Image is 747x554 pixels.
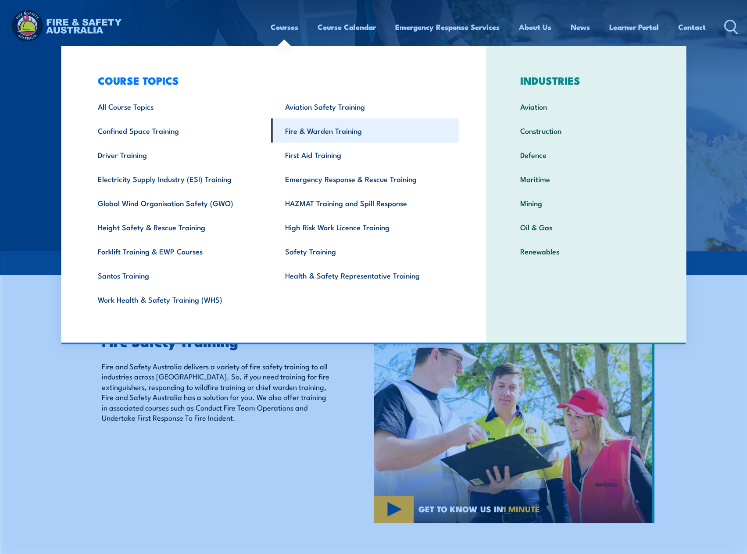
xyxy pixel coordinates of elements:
img: Fire Safety Training Courses [374,313,654,523]
a: Forklift Training & EWP Courses [84,239,272,263]
a: Defence [507,143,666,167]
h2: Fire Safety Training [102,335,333,347]
a: Course Calendar [318,15,376,39]
a: Santos Training [84,263,272,287]
a: Confined Space Training [84,118,272,143]
a: Contact [678,15,706,39]
a: News [571,15,590,39]
span: GET TO KNOW US IN [418,505,540,513]
a: Renewables [507,239,666,263]
a: Work Health & Safety Training (WHS) [84,287,272,311]
a: Courses [271,15,298,39]
a: Safety Training [272,239,459,263]
a: Maritime [507,167,666,191]
h3: INDUSTRIES [507,74,666,86]
a: Electricity Supply Industry (ESI) Training [84,167,272,191]
a: Oil & Gas [507,215,666,239]
a: Emergency Response Services [395,15,500,39]
a: Driver Training [84,143,272,167]
a: Emergency Response & Rescue Training [272,167,459,191]
a: Aviation Safety Training [272,94,459,118]
a: Learner Portal [609,15,659,39]
a: High Risk Work Licence Training [272,215,459,239]
a: Aviation [507,94,666,118]
a: HAZMAT Training and Spill Response [272,191,459,215]
p: Fire and Safety Australia delivers a variety of fire safety training to all industries across [GE... [102,361,333,422]
h3: COURSE TOPICS [84,74,459,86]
a: All Course Topics [84,94,272,118]
a: About Us [519,15,551,39]
a: Construction [507,118,666,143]
a: Health & Safety Representative Training [272,263,459,287]
a: Mining [507,191,666,215]
a: Height Safety & Rescue Training [84,215,272,239]
a: First Aid Training [272,143,459,167]
a: Fire & Warden Training [272,118,459,143]
a: Global Wind Organisation Safety (GWO) [84,191,272,215]
strong: 1 MINUTE [503,502,540,515]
